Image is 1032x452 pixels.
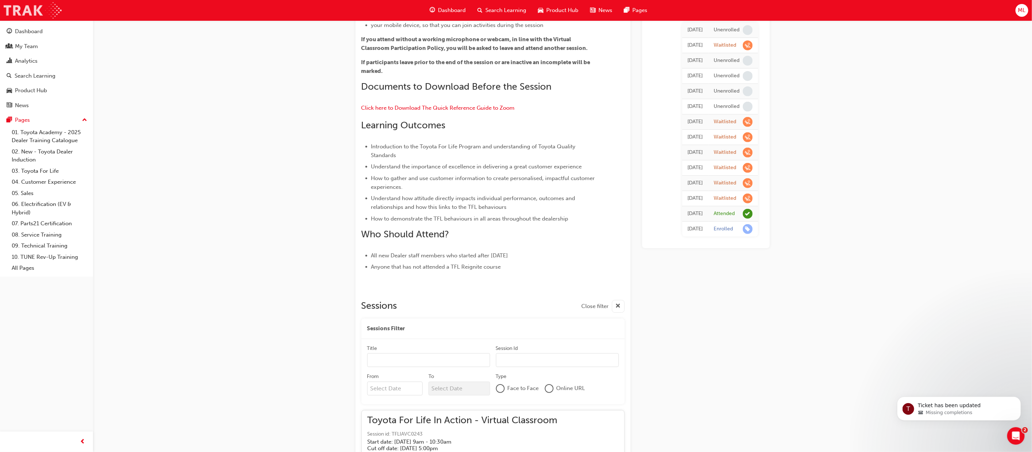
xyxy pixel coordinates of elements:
span: chart-icon [7,58,12,65]
div: Unenrolled [714,73,740,79]
span: Pages [633,6,648,15]
div: Product Hub [15,86,47,95]
div: Dashboard [15,27,43,36]
div: Waitlisted [714,118,737,125]
iframe: Intercom live chat [1007,427,1025,445]
a: 03. Toyota For Life [9,165,90,177]
span: up-icon [82,116,87,125]
div: Type [496,373,507,380]
div: From [367,373,379,380]
h2: Sessions [361,300,397,313]
a: Analytics [3,54,90,68]
span: If participants leave prior to the end of the session or are inactive an incomplete will be marked. [361,59,591,74]
span: Who Should Attend? [361,229,449,240]
span: News [599,6,613,15]
a: 07. Parts21 Certification [9,218,90,229]
span: pages-icon [7,117,12,124]
span: 2 [1022,427,1028,433]
span: pages-icon [624,6,630,15]
span: Close filter [582,302,609,311]
a: News [3,99,90,112]
span: search-icon [7,73,12,79]
div: Search Learning [15,72,55,80]
span: guage-icon [7,28,12,35]
div: Waitlisted [714,149,737,156]
input: From [367,382,423,395]
input: To [428,382,490,395]
span: Sessions Filter [367,324,405,333]
span: cross-icon [616,302,621,311]
span: learningRecordVerb_NONE-icon [743,102,753,112]
input: Title [367,353,490,367]
div: Tue Sep 30 2025 12:56:28 GMT+1000 (Australian Eastern Standard Time) [688,26,703,34]
button: ML [1016,4,1028,17]
span: learningRecordVerb_ATTEND-icon [743,209,753,219]
button: Close filter [582,300,625,313]
span: How to gather and use customer information to create personalised, impactful customer experiences. [371,175,597,190]
button: Pages [3,113,90,127]
a: Click here to Download The Quick Reference Guide to Zoom [361,105,515,111]
div: Session Id [496,345,518,352]
span: learningRecordVerb_ENROLL-icon [743,224,753,234]
span: Toyota For Life In Action - Virtual Classroom [368,416,558,425]
a: pages-iconPages [618,3,653,18]
span: learningRecordVerb_NONE-icon [743,86,753,96]
div: Unenrolled [714,103,740,110]
span: people-icon [7,43,12,50]
div: Waitlisted [714,42,737,49]
span: Face to Face [508,384,539,393]
a: Dashboard [3,25,90,38]
iframe: Intercom notifications message [886,381,1032,432]
span: Dashboard [438,6,466,15]
a: guage-iconDashboard [424,3,472,18]
span: learningRecordVerb_WAITLIST-icon [743,117,753,127]
img: Trak [4,2,62,19]
a: 02. New - Toyota Dealer Induction [9,146,90,165]
div: Wed Sep 03 2025 14:40:18 GMT+1000 (Australian Eastern Standard Time) [688,179,703,187]
h5: Start date: [DATE] 9am - 10:30am [368,439,546,445]
a: 01. Toyota Academy - 2025 Dealer Training Catalogue [9,127,90,146]
a: All Pages [9,262,90,274]
span: ML [1018,6,1026,15]
span: Introduction to the Toyota For Life Program and understanding of Toyota Quality Standards [371,143,577,159]
div: Tue Sep 09 2025 15:00:00 GMT+1000 (Australian Eastern Standard Time) [688,56,703,65]
span: Understand the importance of excellence in delivering a great customer experience [371,163,582,170]
div: Waitlisted [714,195,737,202]
a: 06. Electrification (EV & Hybrid) [9,199,90,218]
div: Mon Apr 07 2025 11:47:25 GMT+1000 (Australian Eastern Standard Time) [688,225,703,233]
a: 04. Customer Experience [9,176,90,188]
a: My Team [3,40,90,53]
span: search-icon [478,6,483,15]
div: To [428,373,434,380]
div: Title [367,345,377,352]
span: news-icon [7,102,12,109]
div: My Team [15,42,38,51]
span: learningRecordVerb_WAITLIST-icon [743,148,753,157]
div: Mon Jul 07 2025 12:00:00 GMT+1000 (Australian Eastern Standard Time) [688,210,703,218]
div: Wed Sep 03 2025 14:41:45 GMT+1000 (Australian Eastern Standard Time) [688,164,703,172]
span: learningRecordVerb_WAITLIST-icon [743,178,753,188]
div: Thu Sep 11 2025 10:01:47 GMT+1000 (Australian Eastern Standard Time) [688,41,703,50]
a: news-iconNews [585,3,618,18]
span: learningRecordVerb_WAITLIST-icon [743,40,753,50]
a: 09. Technical Training [9,240,90,252]
div: News [15,101,29,110]
h5: Cut off date: [DATE] 5:00pm [368,445,546,452]
div: Wed Sep 03 2025 14:43:10 GMT+1000 (Australian Eastern Standard Time) [688,118,703,126]
a: 10. TUNE Rev-Up Training [9,252,90,263]
span: Learning Outcomes [361,120,446,131]
span: learningRecordVerb_NONE-icon [743,71,753,81]
div: Analytics [15,57,38,65]
a: Product Hub [3,84,90,97]
span: Product Hub [547,6,579,15]
span: How to demonstrate the TFL behaviours in all areas throughout the dealership [371,215,569,222]
div: Enrolled [714,226,733,233]
div: Thu Sep 04 2025 09:00:00 GMT+1000 (Australian Eastern Standard Time) [688,102,703,111]
span: guage-icon [430,6,435,15]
